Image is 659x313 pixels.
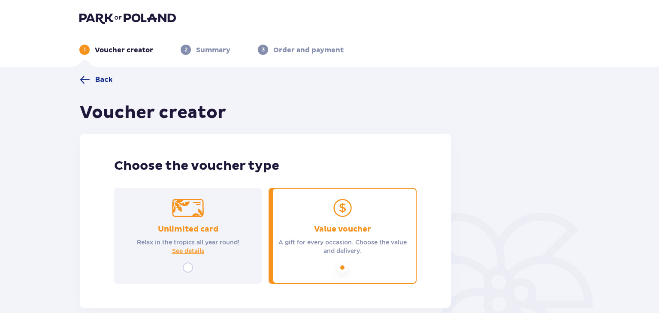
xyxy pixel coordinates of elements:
h1: Voucher creator [80,102,226,123]
img: Park of Poland logo [79,12,176,24]
p: Unlimited card [158,224,218,235]
p: A gift for every occasion. Choose the value and delivery. [276,238,408,255]
p: Voucher creator [95,45,153,55]
p: Value voucher [314,224,371,235]
p: Choose the voucher type [114,158,417,174]
div: 1Voucher creator [79,45,153,55]
span: Back [95,75,112,84]
p: 2 [184,46,187,54]
a: Back [80,75,112,85]
p: Summary [196,45,230,55]
p: Order and payment [273,45,344,55]
a: See details [172,247,204,255]
p: 1 [84,46,86,54]
div: 3Order and payment [258,45,344,55]
p: Relax in the tropics all year round! [122,238,254,255]
div: 2Summary [181,45,230,55]
p: 3 [262,46,265,54]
